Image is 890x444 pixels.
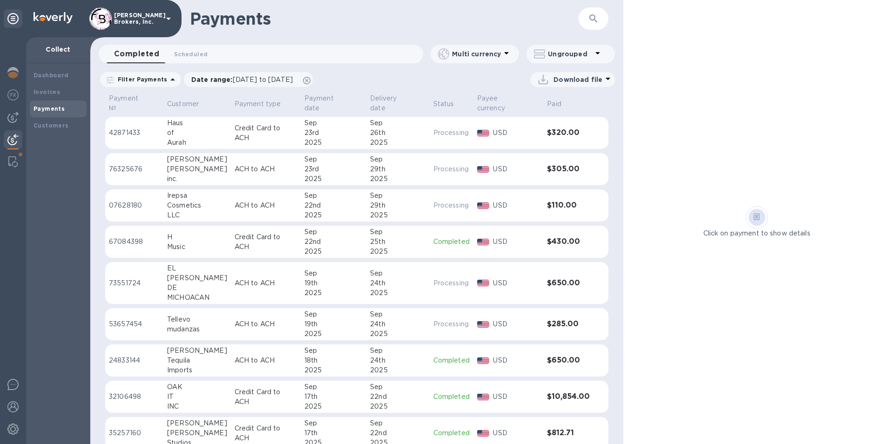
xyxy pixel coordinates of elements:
[167,293,227,303] div: MICHOACAN
[370,346,425,356] div: Sep
[370,94,425,113] span: Delivery date
[433,319,470,329] p: Processing
[304,118,363,128] div: Sep
[493,237,539,247] p: USD
[370,138,425,148] div: 2025
[34,45,83,54] p: Collect
[477,239,490,245] img: USD
[235,387,297,407] p: Credit Card to ACH
[547,279,590,288] h3: $650.00
[370,365,425,375] div: 2025
[167,191,227,201] div: Irepsa
[433,392,470,402] p: Completed
[167,382,227,392] div: OAK
[235,319,297,329] p: ACH to ACH
[235,99,281,109] p: Payment type
[167,324,227,334] div: mudanzas
[304,247,363,256] div: 2025
[547,237,590,246] h3: $430.00
[433,278,470,288] p: Processing
[109,201,160,210] p: 07628180
[493,128,539,138] p: USD
[167,174,227,184] div: inc.
[304,210,363,220] div: 2025
[304,128,363,138] div: 23rd
[370,269,425,278] div: Sep
[235,424,297,443] p: Credit Card to ACH
[167,263,227,273] div: EL
[235,278,297,288] p: ACH to ACH
[114,47,159,61] span: Completed
[34,72,69,79] b: Dashboard
[493,392,539,402] p: USD
[493,278,539,288] p: USD
[433,201,470,210] p: Processing
[304,269,363,278] div: Sep
[370,319,425,329] div: 24th
[109,237,160,247] p: 67084398
[477,430,490,437] img: USD
[235,232,297,252] p: Credit Card to ACH
[167,201,227,210] div: Cosmetics
[493,164,539,174] p: USD
[167,402,227,411] div: INC
[433,356,470,365] p: Completed
[114,75,167,83] p: Filter Payments
[235,201,297,210] p: ACH to ACH
[109,94,160,113] span: Payment №
[109,356,160,365] p: 24833144
[304,94,363,113] span: Payment date
[370,329,425,339] div: 2025
[304,309,363,319] div: Sep
[370,94,413,113] p: Delivery date
[109,319,160,329] p: 53657454
[477,166,490,173] img: USD
[235,164,297,174] p: ACH to ACH
[109,164,160,174] p: 76325676
[370,392,425,402] div: 22nd
[167,418,227,428] div: [PERSON_NAME]
[370,382,425,392] div: Sep
[433,164,470,174] p: Processing
[370,155,425,164] div: Sep
[370,356,425,365] div: 24th
[167,346,227,356] div: [PERSON_NAME]
[304,94,351,113] p: Payment date
[167,155,227,164] div: [PERSON_NAME]
[304,138,363,148] div: 2025
[167,356,227,365] div: Tequila
[477,202,490,209] img: USD
[304,365,363,375] div: 2025
[477,280,490,286] img: USD
[304,356,363,365] div: 18th
[493,201,539,210] p: USD
[167,138,227,148] div: Aurah
[370,201,425,210] div: 29th
[109,428,160,438] p: 35257160
[548,49,592,59] p: Ungrouped
[167,99,199,109] p: Customer
[370,309,425,319] div: Sep
[190,9,579,28] h1: Payments
[304,346,363,356] div: Sep
[167,128,227,138] div: of
[547,429,590,437] h3: $812.71
[235,356,297,365] p: ACH to ACH
[167,232,227,242] div: H
[452,49,501,59] p: Multi currency
[547,128,590,137] h3: $320.00
[477,94,540,113] span: Payee currency
[547,99,573,109] span: Paid
[304,382,363,392] div: Sep
[304,329,363,339] div: 2025
[370,191,425,201] div: Sep
[493,356,539,365] p: USD
[370,227,425,237] div: Sep
[167,164,227,174] div: [PERSON_NAME]
[191,75,297,84] p: Date range :
[304,164,363,174] div: 23rd
[370,237,425,247] div: 25th
[703,229,810,238] p: Click on payment to show details
[477,357,490,364] img: USD
[547,356,590,365] h3: $650.00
